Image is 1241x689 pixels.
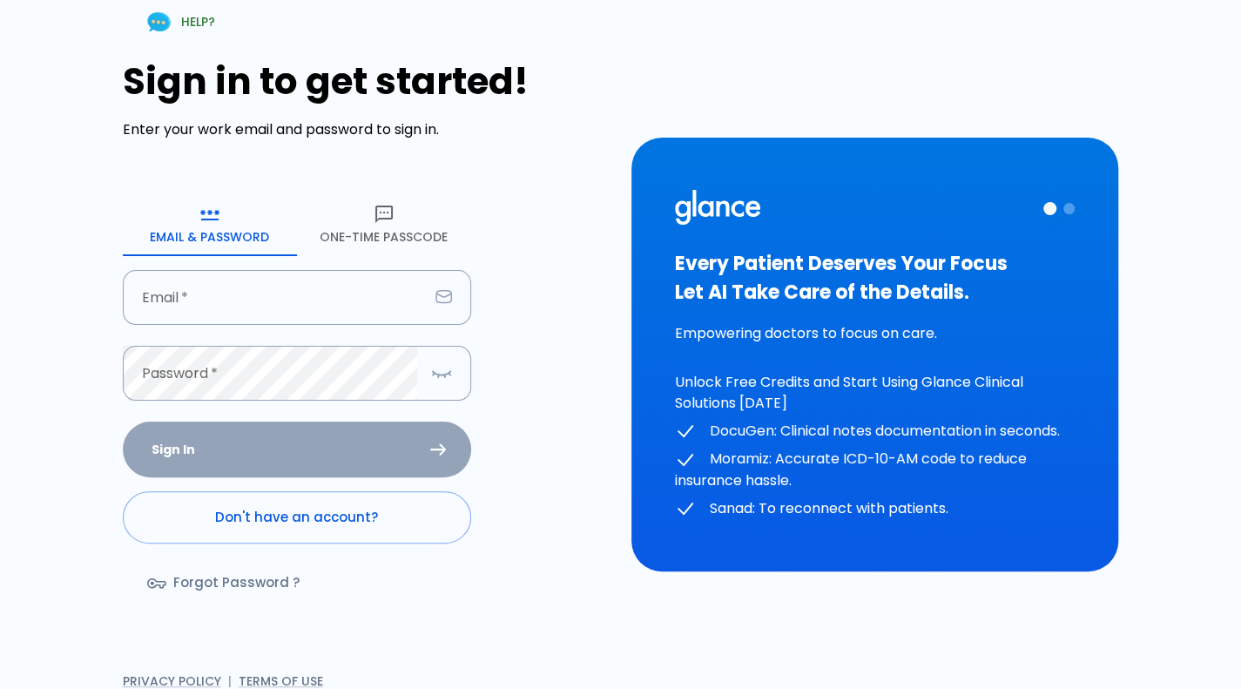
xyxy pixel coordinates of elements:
button: Email & Password [123,193,297,256]
p: Unlock Free Credits and Start Using Glance Clinical Solutions [DATE] [675,372,1076,414]
button: One-Time Passcode [297,193,471,256]
p: Moramiz: Accurate ICD-10-AM code to reduce insurance hassle. [675,449,1076,491]
p: DocuGen: Clinical notes documentation in seconds. [675,421,1076,442]
a: Don't have an account? [123,491,471,544]
p: Sanad: To reconnect with patients. [675,498,1076,520]
input: dr.ahmed@clinic.com [123,270,428,325]
p: Empowering doctors to focus on care. [675,323,1076,344]
h3: Every Patient Deserves Your Focus Let AI Take Care of the Details. [675,249,1076,307]
h1: Sign in to get started! [123,60,610,103]
p: Enter your work email and password to sign in. [123,119,610,140]
img: Chat Support [144,7,174,37]
a: Forgot Password ? [123,557,327,608]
